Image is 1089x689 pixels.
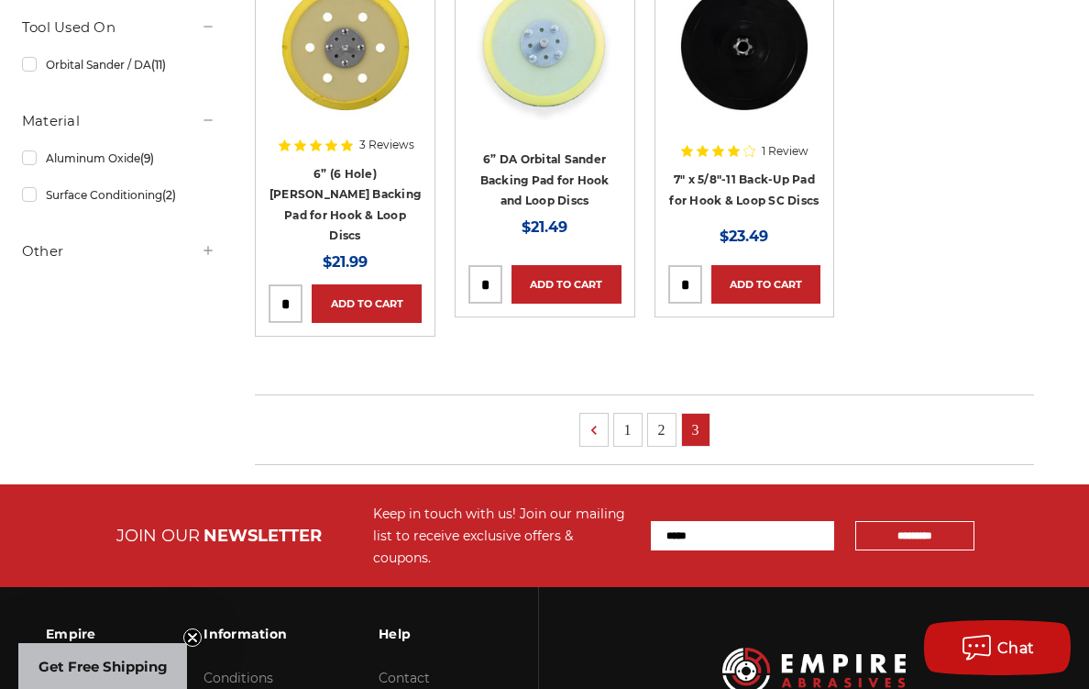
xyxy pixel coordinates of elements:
a: 3 [682,414,709,446]
h5: Tool Used On [22,17,215,39]
span: JOIN OUR [116,526,200,546]
span: 3 Reviews [359,139,414,150]
span: (11) [151,58,166,72]
a: 6” DA Orbital Sander Backing Pad for Hook and Loop Discs [480,152,610,207]
h3: Help [379,615,436,653]
span: Get Free Shipping [38,658,168,675]
a: Add to Cart [312,284,422,323]
span: $21.49 [522,218,567,236]
a: Aluminum Oxide [22,142,215,174]
span: (2) [162,188,176,202]
div: Keep in touch with us! Join our mailing list to receive exclusive offers & coupons. [373,503,632,569]
a: 7" x 5/8"-11 Back-Up Pad for Hook & Loop SC Discs [669,172,819,207]
h5: Other [22,240,215,262]
a: Surface Conditioning [22,179,215,211]
span: NEWSLETTER [203,526,322,546]
h5: Material [22,110,215,132]
a: Contact [379,670,430,686]
span: (9) [140,151,154,165]
a: Add to Cart [511,265,621,304]
button: Chat [924,620,1071,675]
span: 1 Review [762,146,808,157]
span: $21.99 [323,253,368,271]
a: Add to Cart [711,265,821,304]
a: 1 [614,414,642,446]
a: 2 [648,414,676,446]
div: Get Free ShippingClose teaser [18,643,187,689]
a: Orbital Sander / DA [22,49,215,81]
a: 6” (6 Hole) [PERSON_NAME] Backing Pad for Hook & Loop Discs [269,167,421,243]
span: Chat [997,639,1035,657]
span: $23.49 [720,228,768,245]
h3: Information [203,615,287,653]
button: Close teaser [183,628,202,647]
